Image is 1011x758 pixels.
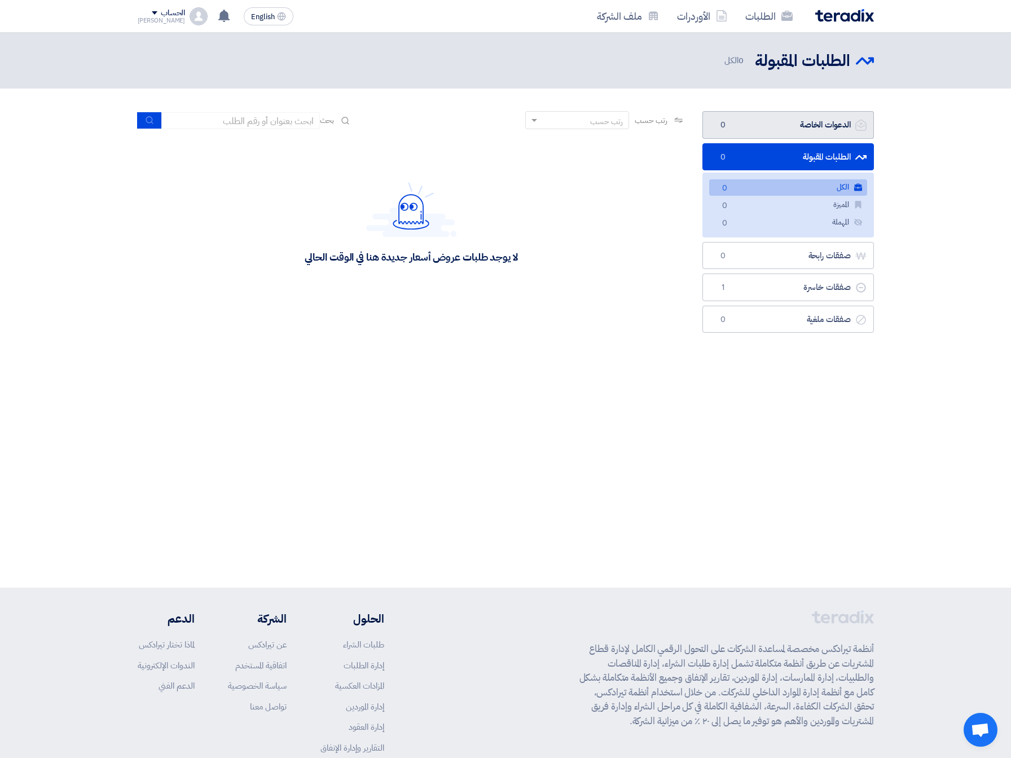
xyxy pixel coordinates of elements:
a: الأوردرات [668,3,736,29]
div: لا يوجد طلبات عروض أسعار جديدة هنا في الوقت الحالي [305,250,517,263]
a: عن تيرادكس [248,638,287,651]
a: صفقات ملغية0 [702,306,874,333]
a: المزادات العكسية [335,680,384,692]
a: سياسة الخصوصية [228,680,287,692]
a: ملف الشركة [588,3,668,29]
button: English [244,7,293,25]
div: رتب حسب [590,116,623,127]
a: طلبات الشراء [343,638,384,651]
span: 0 [717,120,730,131]
span: 0 [739,54,744,67]
a: الطلبات [736,3,802,29]
div: الحساب [161,8,185,18]
li: الشركة [228,610,287,627]
li: الدعم [138,610,195,627]
span: بحث [320,114,335,126]
div: [PERSON_NAME] [138,17,186,24]
a: المميزة [709,197,867,213]
p: أنظمة تيرادكس مخصصة لمساعدة الشركات على التحول الرقمي الكامل لإدارة قطاع المشتريات عن طريق أنظمة ... [579,642,874,728]
img: Hello [366,182,456,237]
h2: الطلبات المقبولة [755,50,850,72]
span: 0 [718,183,732,195]
input: ابحث بعنوان أو رقم الطلب [162,112,320,129]
span: 0 [718,200,732,212]
a: الندوات الإلكترونية [138,659,195,672]
a: لماذا تختار تيرادكس [139,638,195,651]
a: الدعم الفني [159,680,195,692]
span: 0 [717,250,730,262]
a: تواصل معنا [250,700,287,713]
span: 0 [718,218,732,230]
span: الكل [724,54,746,67]
span: رتب حسب [635,114,667,126]
a: الكل [709,179,867,196]
a: المهملة [709,214,867,231]
span: English [251,13,275,21]
img: profile_test.png [190,7,208,25]
a: إدارة الموردين [346,700,384,713]
a: الطلبات المقبولة0 [702,143,874,171]
div: Open chat [964,713,997,747]
span: 0 [717,314,730,325]
a: إدارة الطلبات [344,659,384,672]
a: صفقات رابحة0 [702,242,874,270]
a: اتفاقية المستخدم [235,659,287,672]
a: الدعوات الخاصة0 [702,111,874,139]
a: التقارير وإدارة الإنفاق [320,742,384,754]
span: 0 [717,152,730,163]
a: صفقات خاسرة1 [702,274,874,301]
a: إدارة العقود [349,721,384,733]
li: الحلول [320,610,384,627]
span: 1 [717,282,730,293]
img: Teradix logo [815,9,874,22]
